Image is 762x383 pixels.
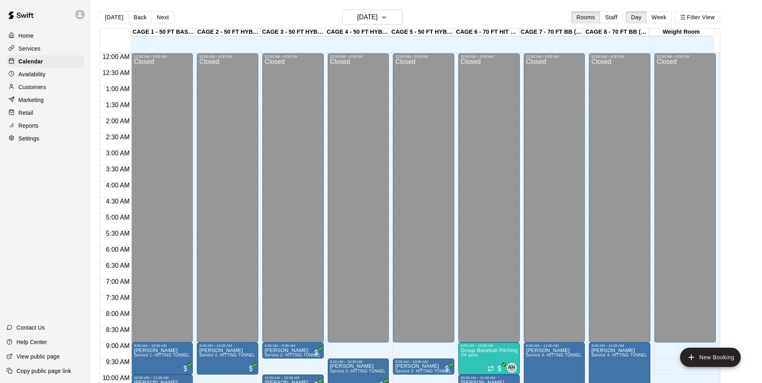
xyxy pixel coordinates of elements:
span: 4:00 AM [104,182,132,189]
p: Calendar [18,57,43,65]
button: [DATE] [342,10,402,25]
div: 12:00 AM – 9:00 AM: Closed [458,53,520,342]
a: Marketing [6,94,84,106]
span: Service 2- HITTING TUNNEL RENTAL - 50ft Baseball [265,353,367,357]
p: Help Center [16,338,47,346]
span: Service 2- HITTING TUNNEL RENTAL - 50ft Baseball [395,369,497,373]
button: Back [128,11,152,23]
div: CAGE 6 - 70 FT HIT TRAX [455,29,519,36]
div: 9:00 AM – 10:00 AM [199,344,256,348]
a: Services [6,43,84,55]
button: Next [151,11,174,23]
div: 12:00 AM – 9:00 AM: Closed [131,53,193,342]
div: 12:00 AM – 9:00 AM [265,55,321,59]
span: 1:00 AM [104,86,132,92]
div: 12:00 AM – 9:00 AM [526,55,583,59]
div: 9:00 AM – 10:00 AM [134,344,190,348]
div: 12:00 AM – 9:00 AM [199,55,256,59]
div: 12:00 AM – 9:00 AM: Closed [524,53,585,342]
a: Settings [6,132,84,145]
div: 9:00 AM – 9:30 AM [265,344,321,348]
p: Reports [18,122,39,130]
span: 7:00 AM [104,278,132,285]
div: 12:00 AM – 9:00 AM: Closed [654,53,716,342]
div: CAGE 2 - 50 FT HYBRID BB/SB [196,29,261,36]
span: 12:30 AM [100,69,132,76]
button: Week [646,11,672,23]
div: Closed [265,59,321,345]
div: 12:00 AM – 9:00 AM [330,55,387,59]
span: All customers have paid [443,365,451,373]
div: 10:00 AM – 11:00 AM [134,376,190,380]
div: Closed [657,59,713,345]
span: 6:00 AM [104,246,132,253]
span: 1:30 AM [104,102,132,108]
div: 12:00 AM – 9:00 AM [134,55,190,59]
a: Customers [6,81,84,93]
p: Copy public page link [16,367,71,375]
button: Staff [600,11,623,23]
div: 9:30 AM – 10:30 AM [330,360,387,364]
p: Customers [18,83,46,91]
a: Home [6,30,84,42]
div: Closed [591,59,648,345]
p: Settings [18,134,39,143]
span: 3:30 AM [104,166,132,173]
div: 9:30 AM – 10:00 AM: Service 2- HITTING TUNNEL RENTAL - 50ft Baseball [393,359,454,375]
div: 12:00 AM – 9:00 AM: Closed [328,53,389,342]
div: 9:00 AM – 11:00 AM [526,344,583,348]
div: 12:00 AM – 9:00 AM: Closed [393,53,454,342]
span: 10:00 AM [100,375,132,381]
h6: [DATE] [357,12,378,23]
p: View public page [16,352,60,361]
button: Rooms [571,11,600,23]
div: 9:00 AM – 10:00 AM [461,344,517,348]
span: 9:00 AM [104,342,132,349]
div: Closed [134,59,190,345]
span: 3:00 AM [104,150,132,157]
span: 12:00 AM [100,53,132,60]
div: CAGE 1 - 50 FT BASEBALL w/ Auto Feeder [131,29,196,36]
span: 6:30 AM [104,262,132,269]
a: Calendar [6,55,84,67]
div: CAGE 4 - 50 FT HYBRID BB/SB [325,29,390,36]
span: Andrew Haley [510,363,517,373]
div: 12:00 AM – 9:00 AM [461,55,517,59]
p: Retail [18,109,33,117]
div: 12:00 AM – 9:00 AM [657,55,713,59]
div: 12:00 AM – 9:00 AM: Closed [262,53,324,342]
div: 12:00 AM – 9:00 AM: Closed [589,53,650,342]
button: [DATE] [100,11,129,23]
div: 12:00 AM – 9:00 AM [591,55,648,59]
button: Filter View [675,11,720,23]
div: Closed [330,59,387,345]
span: All customers have paid [182,365,190,373]
div: CAGE 7 - 70 FT BB (w/ pitching mound) [519,29,584,36]
p: Marketing [18,96,44,104]
span: 4:30 AM [104,198,132,205]
span: 7:30 AM [104,294,132,301]
div: 9:00 AM – 10:00 AM: Weston Schmidt [197,342,258,375]
span: Service 4- HITTING TUNNEL RENTAL - 70ft Baseball [591,353,693,357]
div: CAGE 5 - 50 FT HYBRID SB/BB [390,29,455,36]
div: Andrew Haley [507,363,517,373]
a: Availability [6,68,84,80]
span: AH [508,364,515,372]
span: 2:00 AM [104,118,132,124]
span: All customers have paid [496,365,504,373]
a: Reports [6,120,84,132]
div: 10:00 AM – 10:30 AM [265,376,321,380]
div: 9:30 AM – 10:00 AM [395,360,452,364]
span: Service 4- HITTING TUNNEL RENTAL - 70ft Baseball [526,353,628,357]
span: 8:00 AM [104,310,132,317]
div: 10:00 AM – 11:00 AM [461,376,517,380]
p: Home [18,32,34,40]
button: Day [626,11,647,23]
div: Weight Room [649,29,713,36]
